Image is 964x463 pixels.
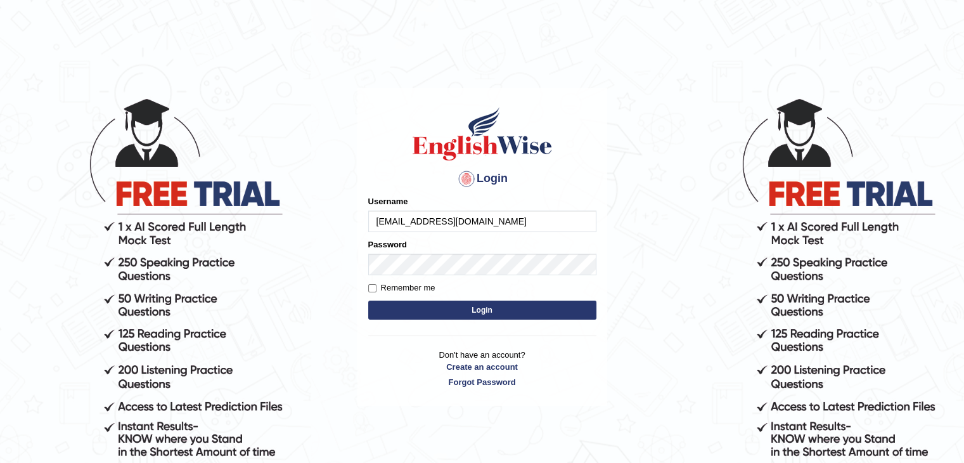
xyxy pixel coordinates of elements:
label: Password [368,238,407,251]
a: Forgot Password [368,376,596,388]
label: Username [368,195,408,207]
button: Login [368,301,596,320]
label: Remember me [368,282,435,294]
h4: Login [368,169,596,189]
p: Don't have an account? [368,349,596,388]
input: Remember me [368,284,376,292]
img: Logo of English Wise sign in for intelligent practice with AI [410,105,555,162]
a: Create an account [368,361,596,373]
